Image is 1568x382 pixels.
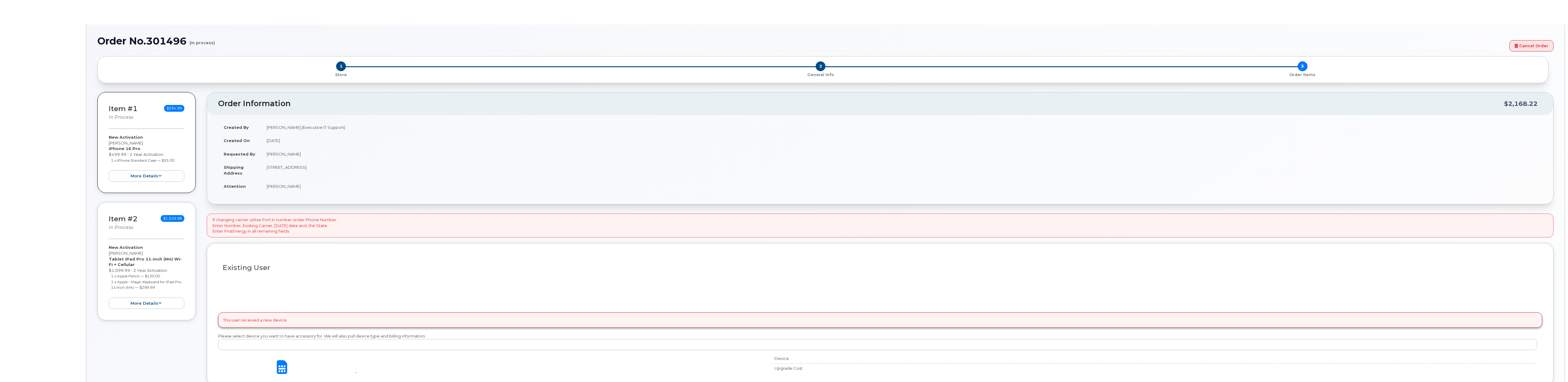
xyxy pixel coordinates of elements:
td: [STREET_ADDRESS] [261,160,1542,179]
div: [PERSON_NAME] $1,099.99 - 2 Year Activation [109,245,184,309]
h2: Order Information [218,99,1504,108]
div: This user received a new device [218,312,1542,328]
a: Cancel Order [1509,40,1554,52]
span: 1 [336,61,346,71]
small: 1 x Apple - Magic Keyboard for iPad Pro 11‑inch (M4) — $299.99 [111,280,181,290]
strong: Tablet iPad Pro 11-inch (M4) Wi-Fi + Cellular [109,257,182,267]
strong: Attention [224,184,246,189]
p: Store [105,72,577,78]
div: $2,168.22 [1504,98,1538,110]
span: 2 [816,61,825,71]
small: in process [109,114,133,120]
a: 1 Store [103,71,580,78]
span: $534.99 [164,105,184,112]
button: more details [109,170,184,182]
small: 1 x Apple Pencil — $130.00 [111,274,160,278]
strong: iPhone 16 Pro [109,146,140,151]
p: General Info [582,72,1059,78]
button: more details [109,298,184,309]
a: Item #1 [109,104,138,113]
strong: New Activation [109,135,143,140]
td: [PERSON_NAME] [261,179,1542,193]
small: (in process) [190,36,215,45]
td: [PERSON_NAME] [261,147,1542,161]
strong: Created On [224,138,250,143]
strong: Created By [224,125,249,130]
div: Upgrade Cost [770,365,1090,371]
td: [PERSON_NAME] (Executive IT Support) [261,121,1542,134]
div: Please select device you want to have accessory for. We will also pull device type and billing in... [218,333,1542,350]
small: 1 x iPhone Standard Case — $35.00 [111,158,174,163]
strong: Shipping Address [224,165,244,176]
div: [PERSON_NAME] $499.99 - 2 Year Activation [109,134,184,182]
small: in process [109,225,133,230]
strong: Requested By [224,152,255,156]
p: If changing carrier utilize Port In number under Phone Number. Enter Number, Existing Carrier, [D... [213,217,337,234]
span: $1,529.98 [161,215,184,222]
h1: Order No.301496 [97,36,1506,46]
div: - [355,369,760,375]
div: Device [770,356,1090,361]
a: Item #2 [109,214,138,223]
strong: New Activation [109,245,143,250]
h3: Existing User [223,264,1538,272]
a: 2 General Info [580,71,1062,78]
td: [DATE] [261,134,1542,147]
